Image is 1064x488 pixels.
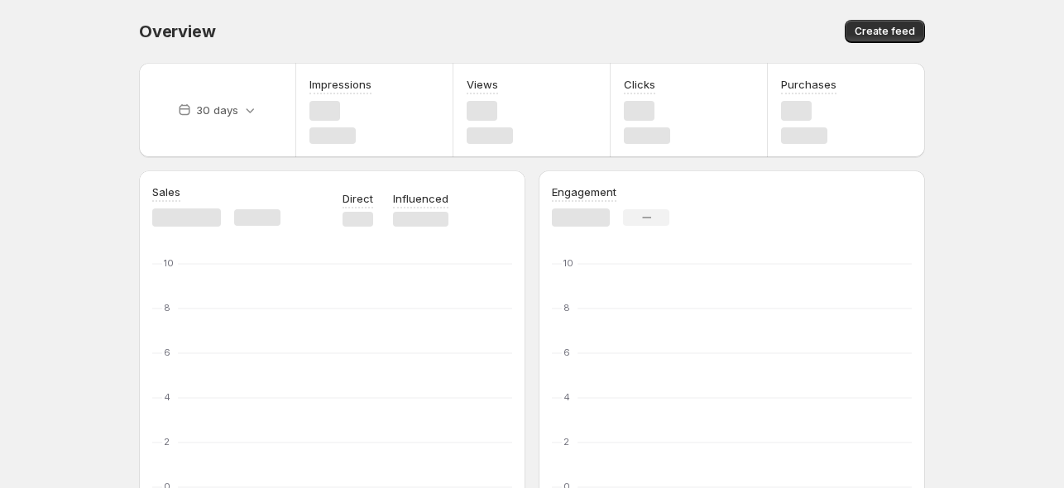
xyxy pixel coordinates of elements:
[343,190,373,207] p: Direct
[563,302,570,313] text: 8
[164,436,170,447] text: 2
[563,257,573,269] text: 10
[563,347,570,358] text: 6
[164,302,170,313] text: 8
[309,76,371,93] h3: Impressions
[164,347,170,358] text: 6
[855,25,915,38] span: Create feed
[196,102,238,118] p: 30 days
[552,184,616,200] h3: Engagement
[624,76,655,93] h3: Clicks
[139,22,215,41] span: Overview
[845,20,925,43] button: Create feed
[781,76,836,93] h3: Purchases
[164,257,174,269] text: 10
[164,391,170,403] text: 4
[152,184,180,200] h3: Sales
[563,436,569,447] text: 2
[393,190,448,207] p: Influenced
[467,76,498,93] h3: Views
[563,391,570,403] text: 4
